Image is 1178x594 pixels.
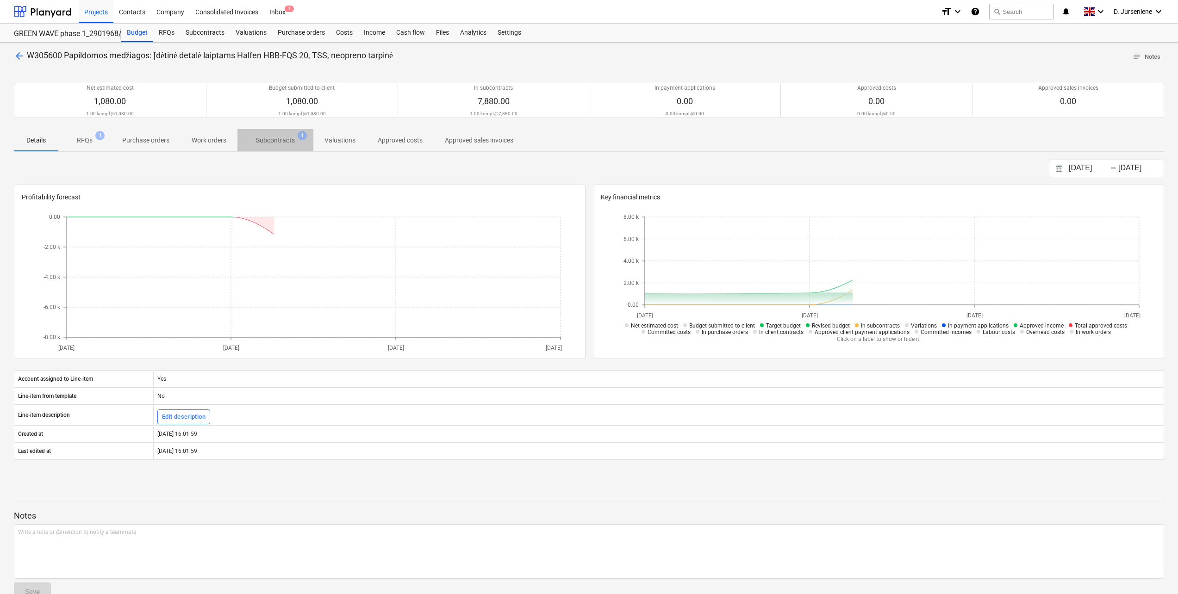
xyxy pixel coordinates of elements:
div: GREEN WAVE phase 1_2901968/2901969/2901972 [14,29,110,39]
a: Cash flow [391,24,430,42]
p: Approved costs [857,84,896,92]
div: No [153,389,1164,403]
p: Profitability forecast [22,192,578,202]
p: 0.00 kompl @ 0.00 [666,111,704,117]
a: Files [430,24,455,42]
span: 1 [298,131,307,140]
i: format_size [941,6,952,17]
i: keyboard_arrow_down [1153,6,1164,17]
i: keyboard_arrow_down [1095,6,1106,17]
tspan: [DATE] [546,345,562,351]
span: 0.00 [1060,96,1076,106]
p: Account assigned to Line-item [18,375,93,383]
button: Edit description [157,409,210,424]
tspan: 0.00 [628,302,639,308]
a: Analytics [455,24,492,42]
tspan: -4.00 k [44,274,61,280]
span: D. Jurseniene [1114,8,1152,15]
p: Line-item description [18,411,70,419]
span: W305600 Papildomos medžiagos: Įdėtinė detalė laiptams Halfen HBB-FQS 20, TSS, neopreno tarpinė [27,50,393,60]
p: Last edited at [18,447,51,455]
p: Net estimated cost [87,84,134,92]
p: 1.00 kompl @ 1,080.00 [86,111,134,117]
tspan: 2.00 k [623,280,639,286]
span: In client contracts [759,329,804,335]
p: Click on a label to show or hide it [617,335,1139,343]
tspan: [DATE] [966,312,983,319]
p: In subcontracts [474,84,513,92]
span: 0.00 [868,96,885,106]
div: - [1110,166,1116,171]
a: RFQs [153,24,180,42]
p: 0.00 kompl @ 0.00 [857,111,896,117]
p: Work orders [192,136,226,145]
tspan: 4.00 k [623,258,639,264]
span: Labour costs [983,329,1015,335]
a: Budget [121,24,153,42]
tspan: [DATE] [637,312,653,319]
span: Committed costs [648,329,691,335]
p: Created at [18,430,43,438]
p: Notes [14,510,1164,521]
input: Start Date [1067,162,1114,175]
tspan: [DATE] [802,312,818,319]
p: Purchase orders [122,136,169,145]
button: Interact with the calendar and add the check-in date for your trip. [1051,163,1067,174]
span: Variations [911,322,937,329]
p: Approved sales invoices [1038,84,1098,92]
p: In payment applications [654,84,715,92]
tspan: [DATE] [1124,312,1141,319]
span: Revised budget [812,322,850,329]
tspan: -8.00 k [44,334,61,340]
tspan: -6.00 k [44,304,61,310]
a: Costs [330,24,358,42]
span: Net estimated cost [631,322,678,329]
input: End Date [1116,162,1164,175]
p: Approved sales invoices [445,136,513,145]
span: Target budget [766,322,801,329]
tspan: 0.00 [49,214,60,220]
iframe: Chat Widget [1132,550,1178,594]
span: 7,880.00 [478,96,510,106]
tspan: [DATE] [58,345,74,351]
span: 1,080.00 [286,96,318,106]
p: Budget submitted to client [269,84,335,92]
i: keyboard_arrow_down [952,6,963,17]
button: Search [989,4,1054,19]
a: Valuations [230,24,272,42]
p: RFQs [77,136,93,145]
div: Yes [153,371,1164,386]
span: Notes [1133,52,1160,62]
span: In work orders [1076,329,1111,335]
p: Line-item from template [18,392,76,400]
div: [DATE] 16:01:59 [153,427,1164,441]
tspan: -2.00 k [44,244,61,250]
span: search [993,8,1001,15]
span: arrow_back [14,50,25,62]
div: [DATE] 16:01:59 [153,444,1164,458]
span: 1 [95,131,105,140]
a: Income [358,24,391,42]
tspan: 6.00 k [623,236,639,242]
span: Committed incomes [921,329,972,335]
a: Settings [492,24,527,42]
span: Budget submitted to client [689,322,755,329]
i: Knowledge base [971,6,980,17]
i: notifications [1061,6,1071,17]
p: Key financial metrics [601,192,1157,202]
span: In payment applications [948,322,1009,329]
span: 0.00 [677,96,693,106]
a: Purchase orders [272,24,330,42]
p: 1.00 kompl @ 1,080.00 [278,111,326,117]
div: Edit description [162,412,206,422]
span: In purchase orders [702,329,748,335]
